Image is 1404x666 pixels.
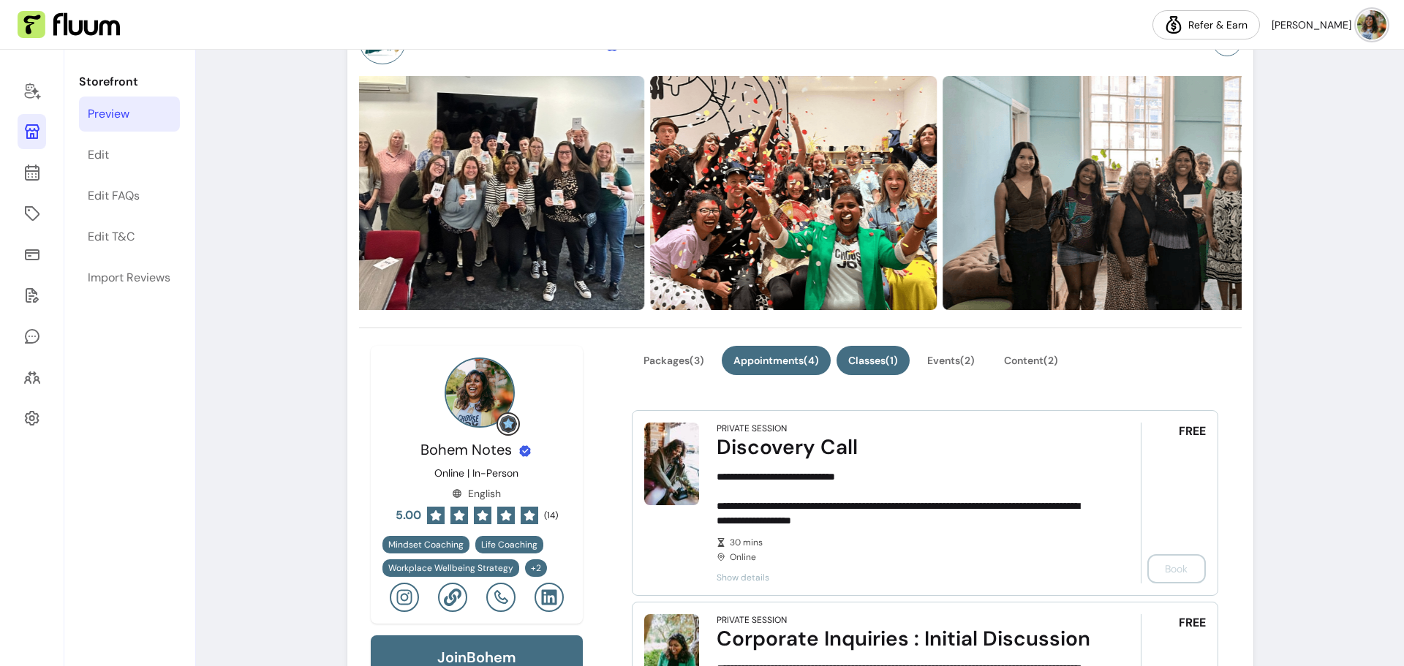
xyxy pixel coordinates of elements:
button: Appointments(4) [722,346,831,375]
span: FREE [1179,423,1206,440]
div: Import Reviews [88,269,170,287]
p: Storefront [79,73,180,91]
img: Discovery Call [644,423,699,505]
a: My Messages [18,319,46,354]
div: Private Session [717,614,787,626]
div: Corporate Inquiries : Initial Discussion [717,626,1099,652]
a: Edit [79,137,180,173]
img: avatar [1357,10,1386,39]
span: Life Coaching [481,539,537,550]
span: 30 mins [730,537,1099,548]
div: Private Session [717,423,787,434]
a: Settings [18,401,46,436]
img: Grow [499,415,517,433]
button: Classes(1) [837,346,910,375]
a: Sales [18,237,46,272]
a: Calendar [18,155,46,190]
img: Fluum Logo [18,11,120,39]
span: Workplace Wellbeing Strategy [388,562,513,574]
a: Storefront [18,114,46,149]
a: Import Reviews [79,260,180,295]
a: Forms [18,278,46,313]
a: Clients [18,360,46,395]
div: Preview [88,105,129,123]
div: Online [717,537,1099,563]
span: Show details [717,572,1099,583]
a: Preview [79,97,180,132]
div: Edit T&C [88,228,135,246]
div: Edit FAQs [88,187,140,205]
img: https://d22cr2pskkweo8.cloudfront.net/db24e031-d22b-4d5d-b2ba-ac6b64ee0bcd [650,76,937,310]
span: 5.00 [396,507,421,524]
button: Content(2) [992,346,1070,375]
img: https://d22cr2pskkweo8.cloudfront.net/c65162d3-0478-4974-b875-508dec15ee30 [325,76,644,310]
img: Provider image [445,357,515,428]
span: [PERSON_NAME] [1272,18,1351,32]
span: FREE [1179,614,1206,632]
p: Online | In-Person [434,466,518,480]
span: + 2 [528,562,544,574]
span: Mindset Coaching [388,539,464,550]
a: Home [18,73,46,108]
button: Events(2) [916,346,986,375]
a: Edit FAQs [79,178,180,213]
a: Edit T&C [79,219,180,254]
button: avatar[PERSON_NAME] [1272,10,1386,39]
a: Offerings [18,196,46,231]
button: Packages(3) [632,346,716,375]
span: Bohem Notes [420,26,596,56]
div: Discovery Call [717,434,1099,461]
span: Bohem Notes [420,440,512,459]
span: ( 14 ) [544,510,558,521]
a: Refer & Earn [1152,10,1260,39]
div: Edit [88,146,109,164]
div: English [452,486,501,501]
